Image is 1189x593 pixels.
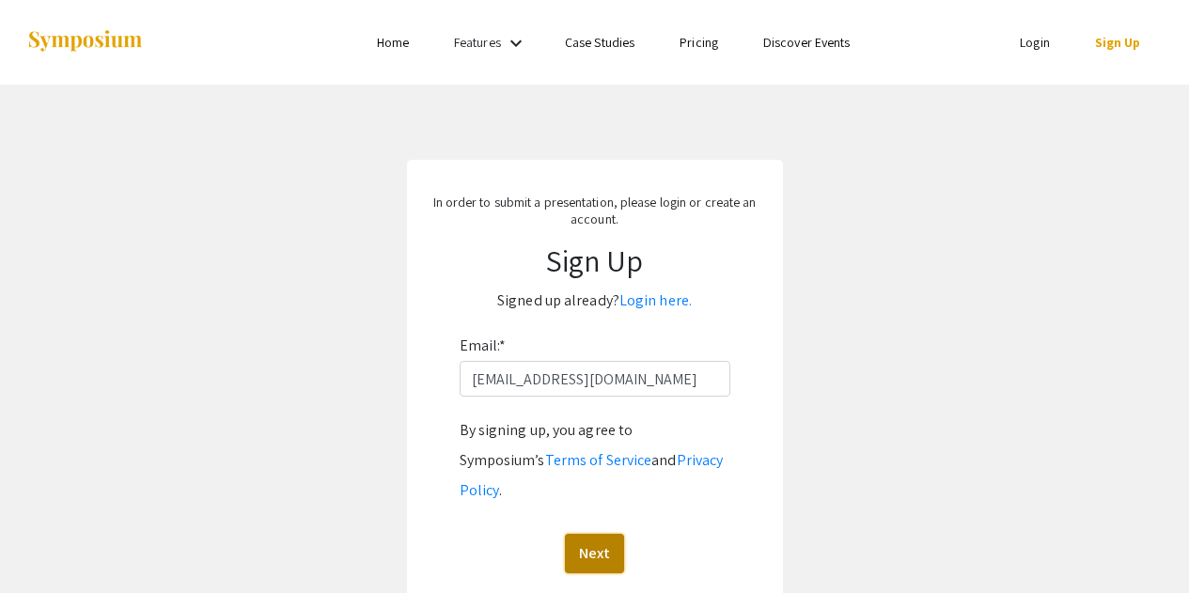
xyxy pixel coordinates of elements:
[763,34,851,51] a: Discover Events
[460,415,730,506] div: By signing up, you agree to Symposium’s and .
[1095,34,1141,51] a: Sign Up
[1020,34,1050,51] a: Login
[460,331,507,361] label: Email:
[680,34,718,51] a: Pricing
[426,286,764,316] p: Signed up already?
[545,450,652,470] a: Terms of Service
[454,34,501,51] a: Features
[619,290,692,310] a: Login here.
[14,508,80,579] iframe: Chat
[426,242,764,278] h1: Sign Up
[505,32,527,55] mat-icon: Expand Features list
[26,29,144,55] img: Symposium by ForagerOne
[426,194,764,227] p: In order to submit a presentation, please login or create an account.
[565,534,624,573] button: Next
[377,34,409,51] a: Home
[565,34,634,51] a: Case Studies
